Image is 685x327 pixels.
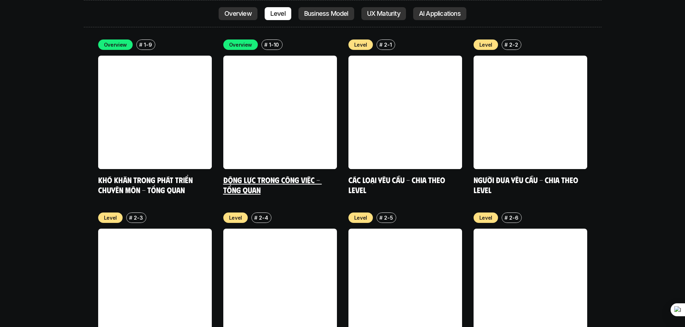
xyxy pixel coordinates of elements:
[264,42,268,47] h6: #
[223,175,322,195] a: Động lực trong công việc - Tổng quan
[144,41,152,48] p: 1-9
[379,42,383,47] h6: #
[504,215,508,220] h6: #
[104,214,117,221] p: Level
[479,214,493,221] p: Level
[270,10,286,17] p: Level
[265,7,291,20] a: Level
[474,175,580,195] a: Người đưa yêu cầu - Chia theo Level
[348,175,447,195] a: Các loại yêu cầu - Chia theo level
[269,41,279,48] p: 1-10
[129,215,132,220] h6: #
[354,214,367,221] p: Level
[361,7,406,20] a: UX Maturity
[384,214,393,221] p: 2-5
[379,215,383,220] h6: #
[134,214,143,221] p: 2-3
[367,10,400,17] p: UX Maturity
[304,10,348,17] p: Business Model
[98,175,195,195] a: Khó khăn trong phát triển chuyên môn - Tổng quan
[479,41,493,48] p: Level
[219,7,257,20] a: Overview
[413,7,466,20] a: AI Applications
[139,42,142,47] h6: #
[259,214,268,221] p: 2-4
[298,7,354,20] a: Business Model
[354,41,367,48] p: Level
[419,10,461,17] p: AI Applications
[104,41,127,48] p: Overview
[509,41,518,48] p: 2-2
[504,42,508,47] h6: #
[229,41,252,48] p: Overview
[224,10,252,17] p: Overview
[254,215,257,220] h6: #
[509,214,518,221] p: 2-6
[384,41,392,48] p: 2-1
[229,214,242,221] p: Level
